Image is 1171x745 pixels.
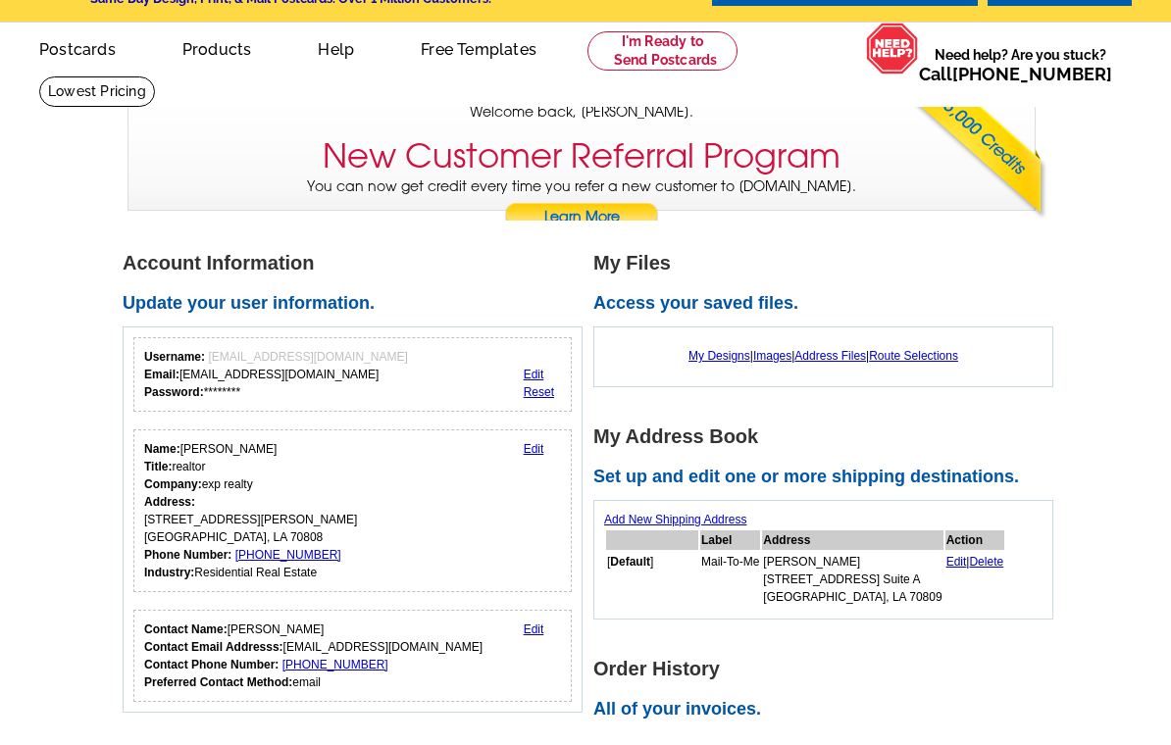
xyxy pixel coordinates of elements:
h1: My Files [593,253,1064,273]
span: Call [919,64,1112,84]
th: Address [762,530,942,550]
td: [PERSON_NAME] [STREET_ADDRESS] Suite A [GEOGRAPHIC_DATA], LA 70809 [762,552,942,607]
h2: Update your user information. [123,293,593,315]
a: Products [151,25,283,71]
h2: Set up and edit one or more shipping destinations. [593,467,1064,488]
a: Postcards [8,25,147,71]
strong: Username: [144,350,205,364]
td: Mail-To-Me [700,552,760,607]
strong: Email: [144,368,179,381]
div: Your login information. [133,337,572,412]
h1: My Address Book [593,426,1064,447]
a: Learn More [504,203,659,232]
strong: Phone Number: [144,548,231,562]
strong: Contact Phone Number: [144,658,279,671]
strong: Industry: [144,566,194,579]
a: [PHONE_NUMBER] [952,64,1112,84]
a: Edit [524,442,544,456]
div: | | | [604,337,1043,374]
a: Edit [524,622,544,636]
h1: Account Information [123,253,593,273]
p: You can now get credit every time you refer a new customer to [DOMAIN_NAME]. [128,176,1035,232]
strong: Name: [144,442,180,456]
td: [ ] [606,552,698,607]
strong: Preferred Contact Method: [144,675,292,689]
b: Default [610,555,650,569]
div: [PERSON_NAME] [EMAIL_ADDRESS][DOMAIN_NAME] email [144,621,483,691]
a: Images [753,349,791,363]
a: Edit [524,368,544,381]
a: Reset [524,385,554,399]
div: Who should we contact regarding order issues? [133,610,572,702]
h2: Access your saved files. [593,293,1064,315]
strong: Title: [144,460,172,473]
iframe: LiveChat chat widget [779,289,1171,745]
span: Need help? Are you stuck? [919,45,1122,84]
img: help [866,23,919,74]
a: Free Templates [389,25,568,71]
h1: Order History [593,659,1064,679]
a: My Designs [688,349,750,363]
strong: Address: [144,495,195,509]
a: [PHONE_NUMBER] [235,548,341,562]
strong: Contact Email Addresss: [144,640,283,654]
a: Add New Shipping Address [604,513,746,526]
strong: Contact Name: [144,622,228,636]
h3: New Customer Referral Program [323,136,840,176]
span: Welcome back, [PERSON_NAME]. [470,102,693,123]
h2: All of your invoices. [593,699,1064,720]
strong: Password: [144,385,204,399]
strong: Company: [144,477,202,491]
div: [PERSON_NAME] realtor exp realty [STREET_ADDRESS][PERSON_NAME] [GEOGRAPHIC_DATA], LA 70808 Reside... [144,440,357,581]
a: Help [286,25,385,71]
div: Your personal details. [133,429,572,592]
th: Label [700,530,760,550]
span: [EMAIL_ADDRESS][DOMAIN_NAME] [208,350,407,364]
a: [PHONE_NUMBER] [282,658,388,671]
